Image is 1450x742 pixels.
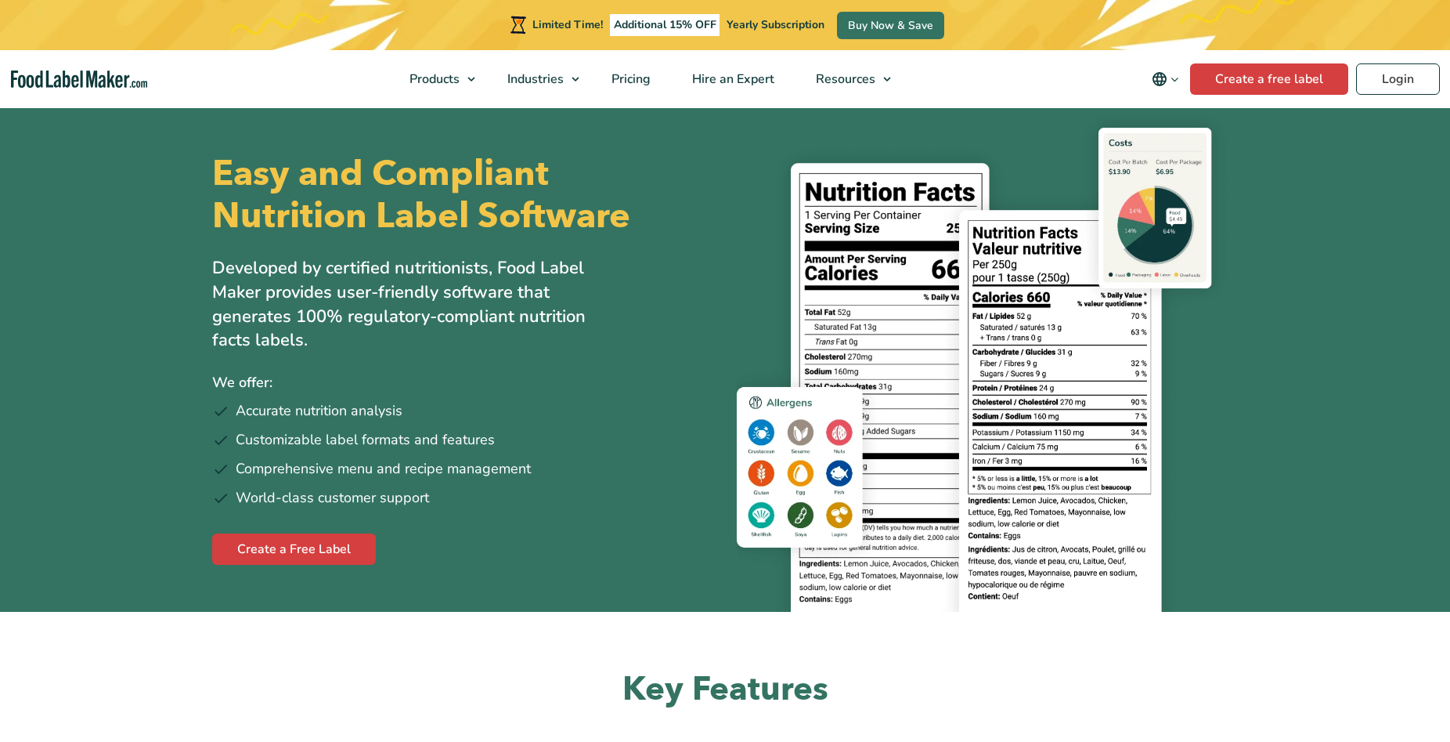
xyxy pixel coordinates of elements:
span: Yearly Subscription [727,17,824,32]
a: Login [1356,63,1440,95]
a: Food Label Maker homepage [11,71,147,89]
span: Accurate nutrition analysis [236,400,402,422]
span: Pricing [607,71,652,88]
span: Industries [503,71,565,88]
h2: Key Features [212,668,1238,711]
span: Resources [811,71,877,88]
h1: Easy and Compliant Nutrition Label Software [212,153,712,237]
span: Comprehensive menu and recipe management [236,458,531,480]
a: Create a Free Label [212,534,376,565]
span: Additional 15% OFF [610,14,720,36]
span: Hire an Expert [687,71,776,88]
a: Pricing [591,50,668,108]
span: World-class customer support [236,487,429,509]
a: Resources [795,50,899,108]
p: Developed by certified nutritionists, Food Label Maker provides user-friendly software that gener... [212,256,619,353]
a: Industries [487,50,587,108]
button: Change language [1141,63,1190,95]
span: Limited Time! [532,17,603,32]
span: Customizable label formats and features [236,429,495,451]
a: Hire an Expert [672,50,792,108]
span: Products [405,71,461,88]
a: Create a free label [1190,63,1348,95]
p: We offer: [212,371,713,394]
a: Products [389,50,483,108]
a: Buy Now & Save [837,12,944,39]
